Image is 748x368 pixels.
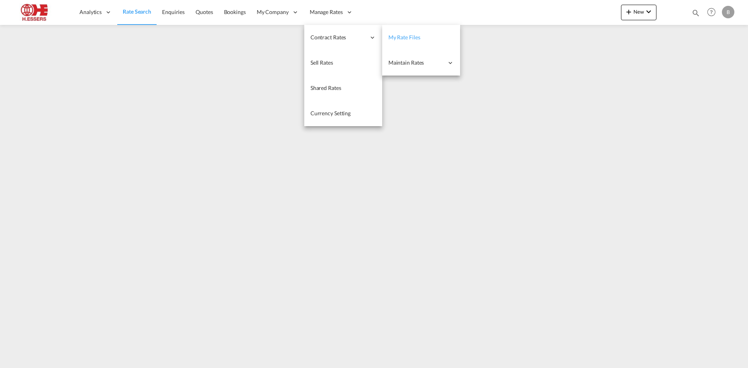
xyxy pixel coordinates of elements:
[722,6,734,18] div: B
[12,4,64,21] img: 690005f0ba9d11ee90968bb23dcea500.JPG
[310,85,341,91] span: Shared Rates
[79,8,102,16] span: Analytics
[644,7,653,16] md-icon: icon-chevron-down
[310,110,351,116] span: Currency Setting
[382,25,460,50] a: My Rate Files
[692,9,700,20] div: icon-magnify
[382,50,460,76] div: Maintain Rates
[162,9,185,15] span: Enquiries
[304,76,382,101] a: Shared Rates
[388,34,420,40] span: My Rate Files
[224,9,246,15] span: Bookings
[624,9,653,15] span: New
[257,8,289,16] span: My Company
[304,50,382,76] a: Sell Rates
[388,59,444,67] span: Maintain Rates
[624,7,633,16] md-icon: icon-plus 400-fg
[304,25,382,50] div: Contract Rates
[621,5,656,20] button: icon-plus 400-fgNewicon-chevron-down
[310,8,343,16] span: Manage Rates
[705,5,718,19] span: Help
[705,5,722,19] div: Help
[310,33,366,41] span: Contract Rates
[196,9,213,15] span: Quotes
[692,9,700,17] md-icon: icon-magnify
[304,101,382,126] a: Currency Setting
[123,8,151,15] span: Rate Search
[310,59,333,66] span: Sell Rates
